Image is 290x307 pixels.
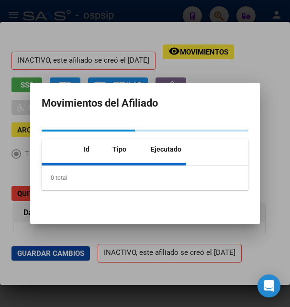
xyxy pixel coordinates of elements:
[42,166,248,190] div: 0 total
[80,139,109,160] datatable-header-cell: Id
[151,145,181,153] span: Ejecutado
[42,94,248,112] h2: Movimientos del Afiliado
[147,139,209,160] datatable-header-cell: Ejecutado
[109,139,147,160] datatable-header-cell: Tipo
[257,274,280,297] div: Open Intercom Messenger
[84,145,89,153] span: Id
[112,145,126,153] span: Tipo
